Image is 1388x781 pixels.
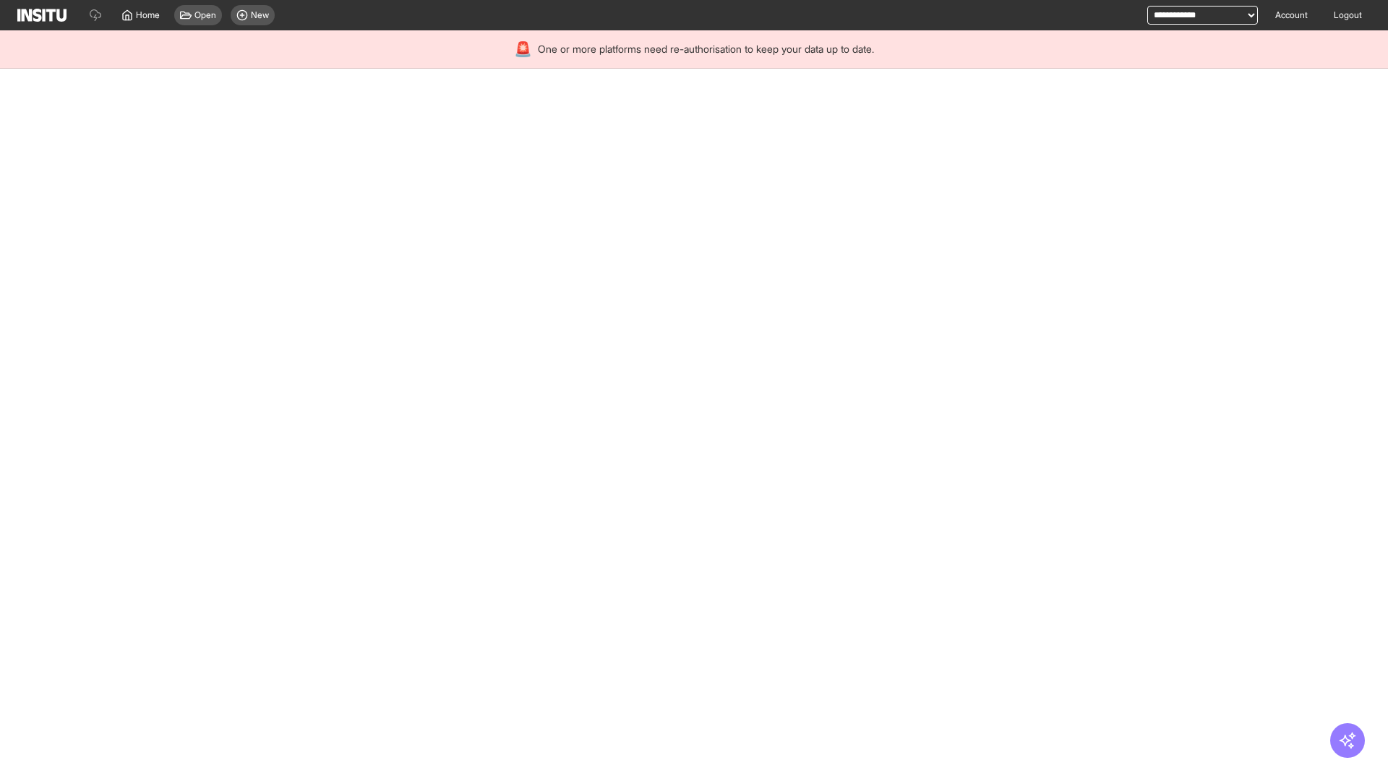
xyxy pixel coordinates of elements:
[251,9,269,21] span: New
[17,9,67,22] img: Logo
[136,9,160,21] span: Home
[538,42,874,56] span: One or more platforms need re-authorisation to keep your data up to date.
[514,39,532,59] div: 🚨
[194,9,216,21] span: Open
